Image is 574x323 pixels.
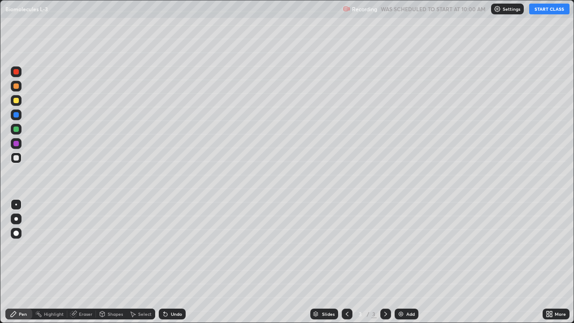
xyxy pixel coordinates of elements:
div: / [367,311,370,317]
p: Settings [503,7,520,11]
div: Pen [19,312,27,316]
button: START CLASS [529,4,570,14]
div: Shapes [108,312,123,316]
img: add-slide-button [397,310,404,318]
div: Select [138,312,152,316]
img: recording.375f2c34.svg [343,5,350,13]
h5: WAS SCHEDULED TO START AT 10:00 AM [381,5,486,13]
div: 3 [356,311,365,317]
div: Undo [171,312,182,316]
div: Add [406,312,415,316]
div: Highlight [44,312,64,316]
p: Recording [352,6,377,13]
div: Slides [322,312,335,316]
div: Eraser [79,312,92,316]
p: Biomolecules L-3 [5,5,48,13]
div: 3 [371,310,377,318]
div: More [555,312,566,316]
img: class-settings-icons [494,5,501,13]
